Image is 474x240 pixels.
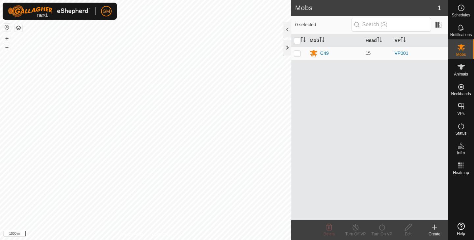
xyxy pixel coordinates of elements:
span: Notifications [450,33,472,37]
p-sorticon: Activate to sort [319,38,325,43]
th: Mob [307,34,363,47]
div: Turn Off VP [342,231,369,237]
div: Create [421,231,448,237]
div: Edit [395,231,421,237]
p-sorticon: Activate to sort [401,38,406,43]
a: Help [448,220,474,238]
span: Neckbands [451,92,471,96]
span: Mobs [456,53,466,56]
input: Search (S) [352,18,431,32]
th: Head [363,34,392,47]
span: Heatmap [453,171,469,175]
img: Gallagher Logo [8,5,90,17]
button: + [3,34,11,42]
p-sorticon: Activate to sort [301,38,306,43]
span: 15 [365,51,371,56]
h2: Mobs [295,4,437,12]
span: Help [457,232,465,236]
span: VPs [457,112,464,116]
button: – [3,43,11,51]
div: Turn On VP [369,231,395,237]
a: VP001 [394,51,408,56]
th: VP [392,34,448,47]
span: 1 [437,3,441,13]
span: Schedules [452,13,470,17]
span: Delete [324,232,335,236]
a: Privacy Policy [119,231,144,237]
div: C49 [320,50,329,57]
span: Status [455,131,466,135]
span: Animals [454,72,468,76]
span: 0 selected [295,21,352,28]
span: GM [103,8,110,15]
button: Reset Map [3,24,11,32]
a: Contact Us [152,231,171,237]
p-sorticon: Activate to sort [377,38,382,43]
span: Infra [457,151,465,155]
button: Map Layers [14,24,22,32]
